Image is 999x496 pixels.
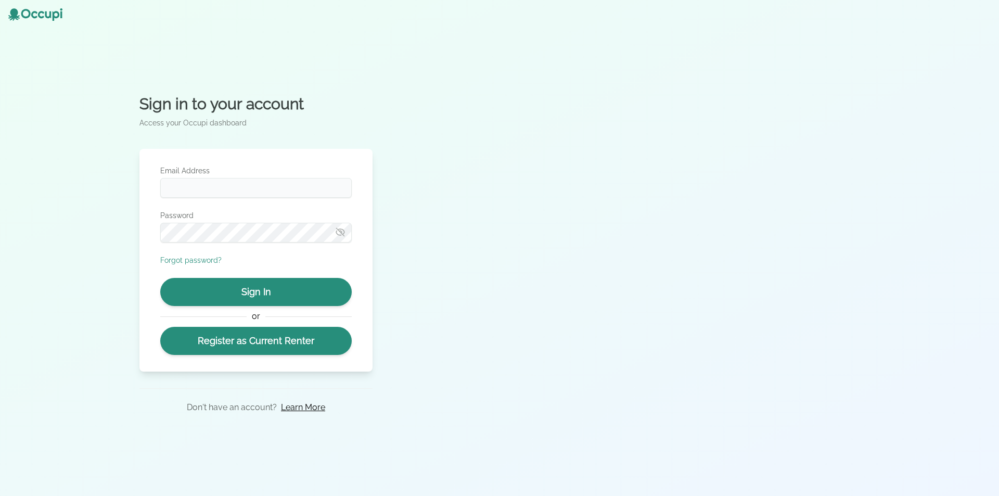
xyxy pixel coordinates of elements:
label: Password [160,210,352,221]
p: Don't have an account? [187,401,277,414]
a: Register as Current Renter [160,327,352,355]
button: Sign In [160,278,352,306]
p: Access your Occupi dashboard [139,118,373,128]
button: Forgot password? [160,255,222,265]
h2: Sign in to your account [139,95,373,113]
span: or [247,310,265,323]
label: Email Address [160,166,352,176]
a: Learn More [281,401,325,414]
